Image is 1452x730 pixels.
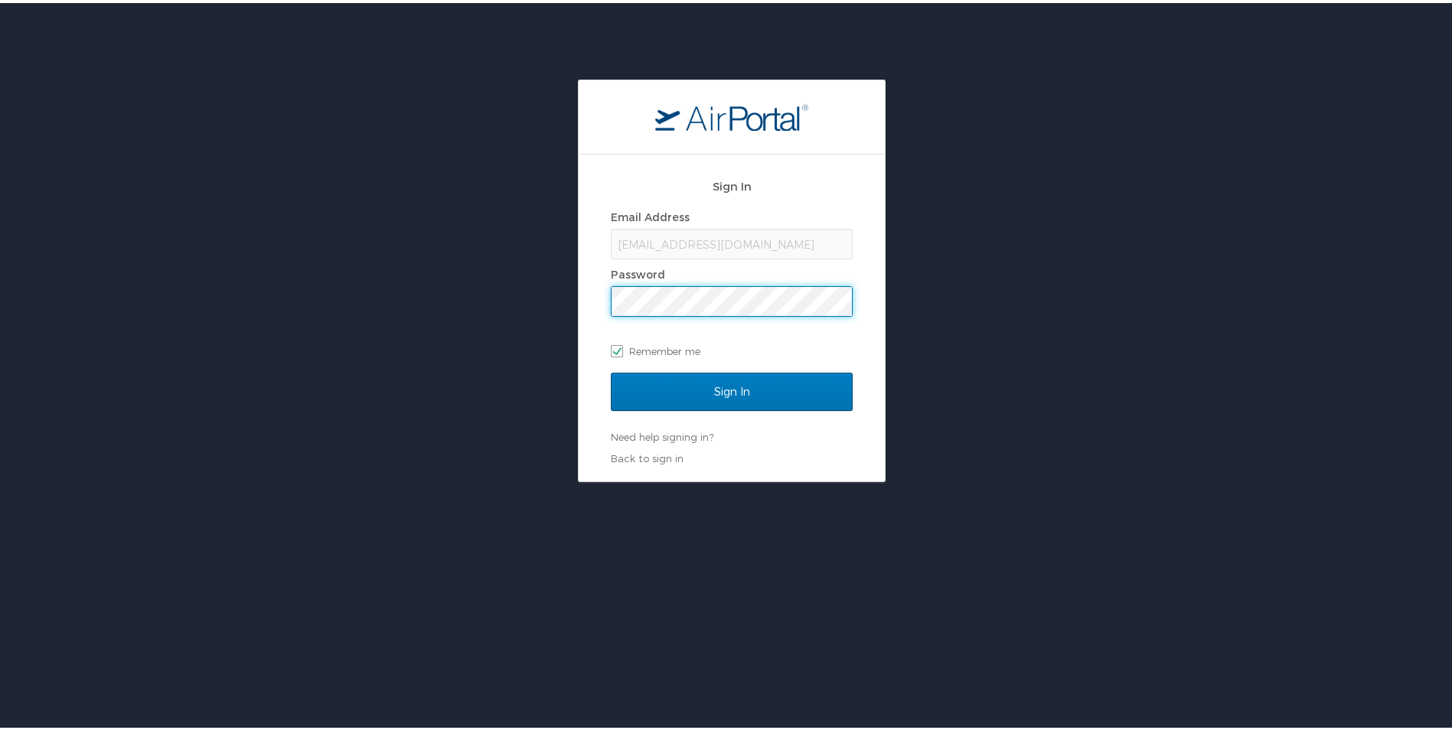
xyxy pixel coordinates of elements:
img: logo [655,100,808,128]
h2: Sign In [611,174,853,192]
a: Need help signing in? [611,428,713,440]
label: Remember me [611,337,853,360]
input: Sign In [611,370,853,408]
a: Back to sign in [611,449,684,461]
label: Email Address [611,207,690,220]
label: Password [611,265,665,278]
